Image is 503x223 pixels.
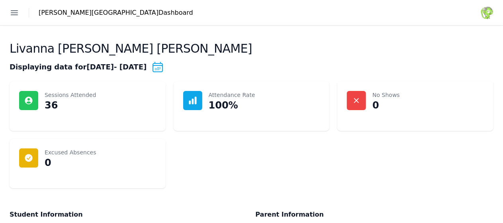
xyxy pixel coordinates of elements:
h2: Student Information [10,209,248,220]
p: Sessions Attended [45,91,156,99]
p: 36 [45,99,58,112]
h2: Parent Information [256,209,494,220]
p: 0 [372,99,379,112]
p: No Shows [372,91,484,99]
h2: Livanna [PERSON_NAME] [PERSON_NAME] [10,41,252,56]
p: Excused Absences [45,148,156,156]
div: Displaying data for [DATE] - [DATE] [10,61,493,73]
p: Attendance Rate [209,91,320,99]
p: 100% [209,99,238,112]
img: avatar [481,6,493,19]
p: 0 [45,156,51,169]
